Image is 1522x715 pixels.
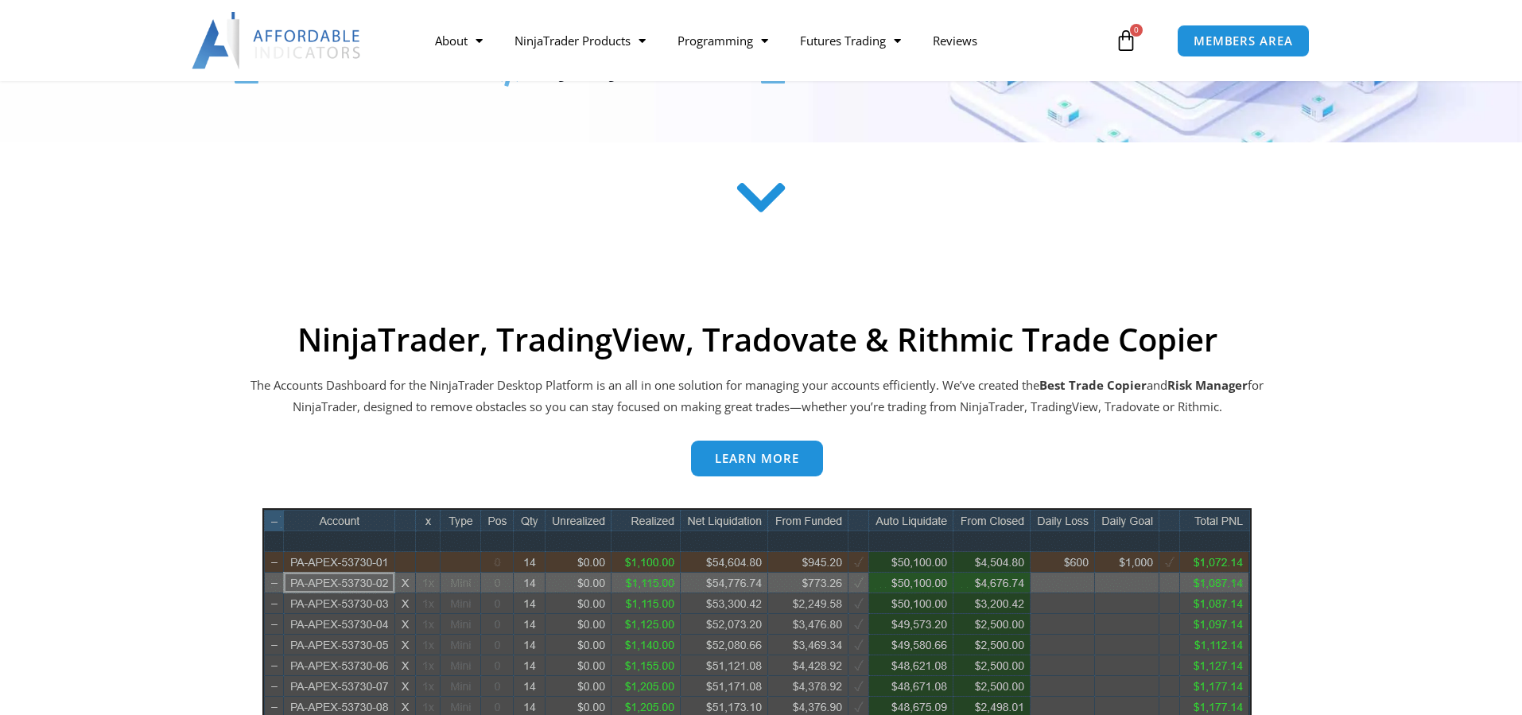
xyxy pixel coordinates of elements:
[1167,377,1248,393] strong: Risk Manager
[802,66,838,82] span: Profits
[662,22,784,59] a: Programming
[1177,25,1310,57] a: MEMBERS AREA
[248,321,1266,359] h2: NinjaTrader, TradingView, Tradovate & Rithmic Trade Copier
[1194,35,1293,47] span: MEMBERS AREA
[784,22,917,59] a: Futures Trading
[1091,17,1161,64] a: 0
[1130,24,1143,37] span: 0
[192,12,363,69] img: LogoAI | Affordable Indicators – NinjaTrader
[276,66,324,82] span: Products
[917,22,993,59] a: Reviews
[691,441,823,476] a: Learn more
[419,22,499,59] a: About
[1039,377,1147,393] b: Best Trade Copier
[499,22,662,59] a: NinjaTrader Products
[419,22,1111,59] nav: Menu
[539,66,615,82] span: Programming
[715,453,799,464] span: Learn more
[248,375,1266,419] p: The Accounts Dashboard for the NinjaTrader Desktop Platform is an all in one solution for managin...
